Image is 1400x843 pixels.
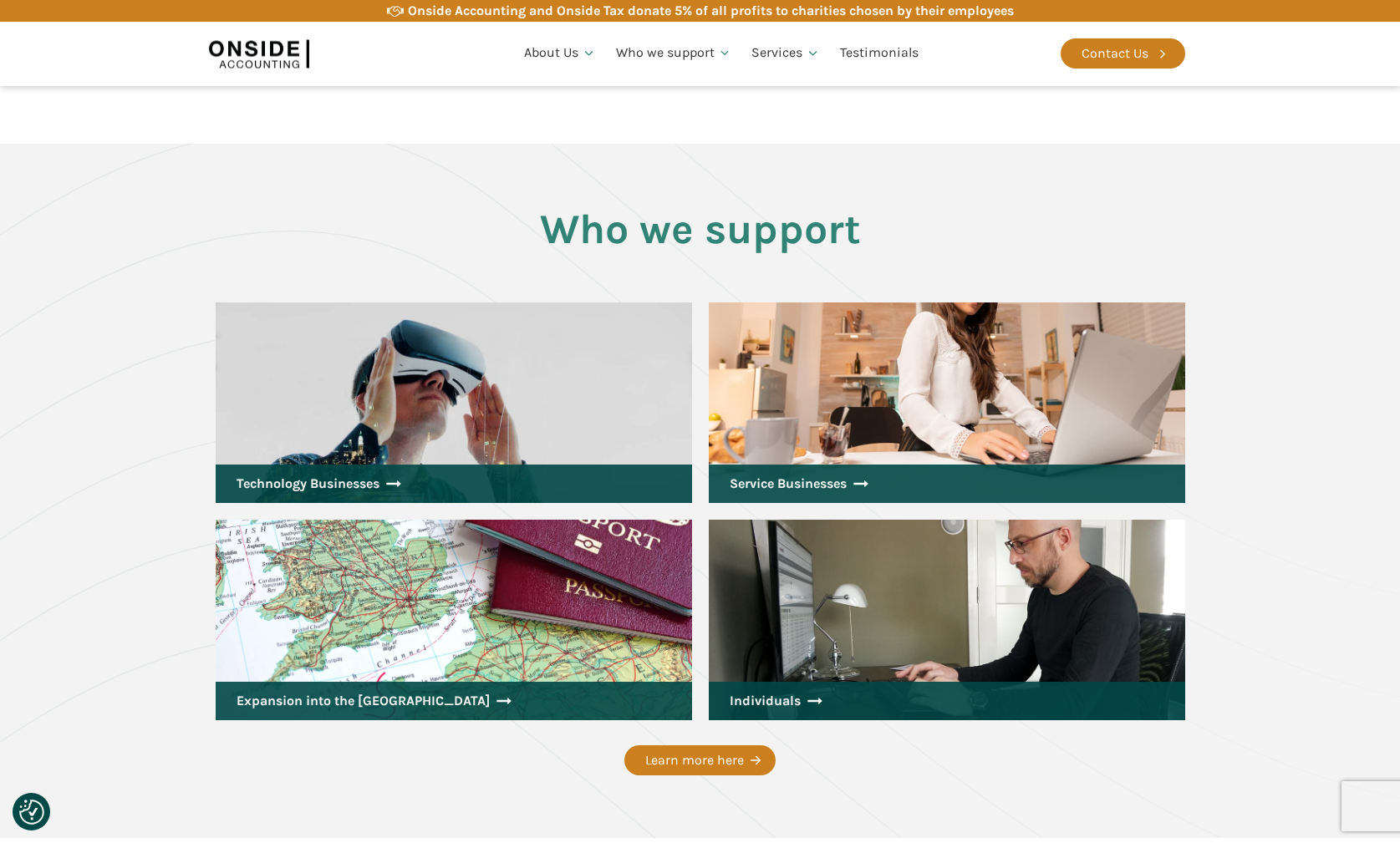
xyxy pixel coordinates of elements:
a: Learn more here [624,745,776,775]
div: Learn more here [645,749,744,771]
a: Technology Businesses [216,465,692,503]
a: Testimonials [830,25,929,82]
img: Onside Accounting [209,34,309,73]
button: Consent Preferences [19,800,44,825]
a: Individuals [709,682,1185,720]
a: About Us [514,25,606,82]
a: Service Businesses [709,465,1185,503]
div: Contact Us [1082,43,1148,64]
a: Who we support [606,25,742,82]
h2: Who we support [216,206,1185,252]
img: Revisit consent button [19,800,44,825]
a: Expansion into the [GEOGRAPHIC_DATA] [216,682,692,720]
a: Contact Us [1061,38,1185,69]
a: Services [741,25,830,82]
